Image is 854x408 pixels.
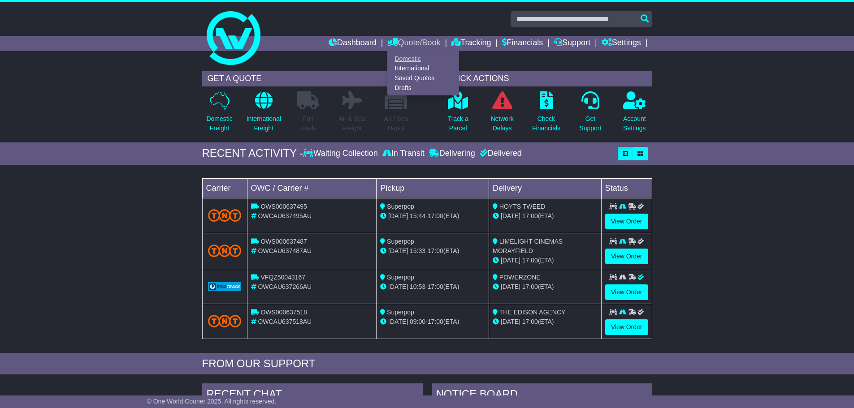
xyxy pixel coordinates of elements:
[388,283,408,290] span: [DATE]
[206,114,232,133] p: Domestic Freight
[493,282,598,292] div: (ETA)
[246,91,282,138] a: InternationalFreight
[605,319,648,335] a: View Order
[202,71,414,86] div: GET A QUOTE
[501,257,520,264] span: [DATE]
[208,245,242,257] img: TNT_Domestic.png
[532,114,560,133] p: Check Financials
[522,212,538,219] span: 17:00
[202,147,303,160] div: RECENT ACTIVITY -
[447,91,469,138] a: Track aParcel
[384,114,408,133] p: Air / Sea Depot
[388,212,408,219] span: [DATE]
[490,114,513,133] p: Network Delays
[493,238,563,254] span: LIMELIGHT CINEMAS MORAYFIELD
[258,283,312,290] span: OWCAU637266AU
[501,283,520,290] span: [DATE]
[428,318,443,325] span: 17:00
[303,149,380,159] div: Waiting Collection
[410,283,425,290] span: 10:53
[499,203,545,210] span: HOYTS TWEED
[339,114,365,133] p: Air & Sea Freight
[493,256,598,265] div: (ETA)
[623,91,646,138] a: AccountSettings
[427,149,477,159] div: Delivering
[410,212,425,219] span: 15:44
[380,211,485,221] div: - (ETA)
[579,114,601,133] p: Get Support
[206,91,233,138] a: DomesticFreight
[247,178,377,198] td: OWC / Carrier #
[623,114,646,133] p: Account Settings
[247,114,281,133] p: International Freight
[377,178,489,198] td: Pickup
[258,247,312,254] span: OWCAU637487AU
[147,398,277,405] span: © One World Courier 2025. All rights reserved.
[202,178,247,198] td: Carrier
[502,36,543,51] a: Financials
[202,383,423,408] div: RECENT CHAT
[501,212,520,219] span: [DATE]
[258,318,312,325] span: OWCAU637518AU
[522,257,538,264] span: 17:00
[499,309,566,316] span: THE EDISON AGENCY
[493,211,598,221] div: (ETA)
[428,283,443,290] span: 17:00
[605,284,648,300] a: View Order
[428,212,443,219] span: 17:00
[387,36,440,51] a: Quote/Book
[522,283,538,290] span: 17:00
[451,36,491,51] a: Tracking
[579,91,602,138] a: GetSupport
[410,318,425,325] span: 09:00
[605,214,648,229] a: View Order
[387,203,414,210] span: Superpop
[493,317,598,326] div: (ETA)
[448,114,468,133] p: Track a Parcel
[499,274,541,281] span: POWERZONE
[258,212,312,219] span: OWCAU637495AU
[388,83,459,93] a: Drafts
[501,318,520,325] span: [DATE]
[260,238,307,245] span: OWS000637487
[208,282,242,291] img: GetCarrierServiceLogo
[380,149,427,159] div: In Transit
[410,247,425,254] span: 15:33
[522,318,538,325] span: 17:00
[441,71,652,86] div: QUICK ACTIONS
[297,114,319,133] p: Full Loads
[428,247,443,254] span: 17:00
[477,149,522,159] div: Delivered
[605,249,648,264] a: View Order
[388,318,408,325] span: [DATE]
[380,282,485,292] div: - (ETA)
[380,317,485,326] div: - (ETA)
[601,178,652,198] td: Status
[387,274,414,281] span: Superpop
[208,315,242,327] img: TNT_Domestic.png
[260,309,307,316] span: OWS000637518
[260,274,305,281] span: VFQZ50043167
[260,203,307,210] span: OWS000637495
[380,246,485,256] div: - (ETA)
[532,91,561,138] a: CheckFinancials
[388,247,408,254] span: [DATE]
[490,91,514,138] a: NetworkDelays
[388,73,459,83] a: Saved Quotes
[388,54,459,64] a: Domestic
[554,36,590,51] a: Support
[329,36,377,51] a: Dashboard
[432,383,652,408] div: NOTICE BOARD
[388,64,459,73] a: International
[202,357,652,370] div: FROM OUR SUPPORT
[387,51,459,95] div: Quote/Book
[208,209,242,221] img: TNT_Domestic.png
[602,36,641,51] a: Settings
[489,178,601,198] td: Delivery
[387,238,414,245] span: Superpop
[387,309,414,316] span: Superpop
